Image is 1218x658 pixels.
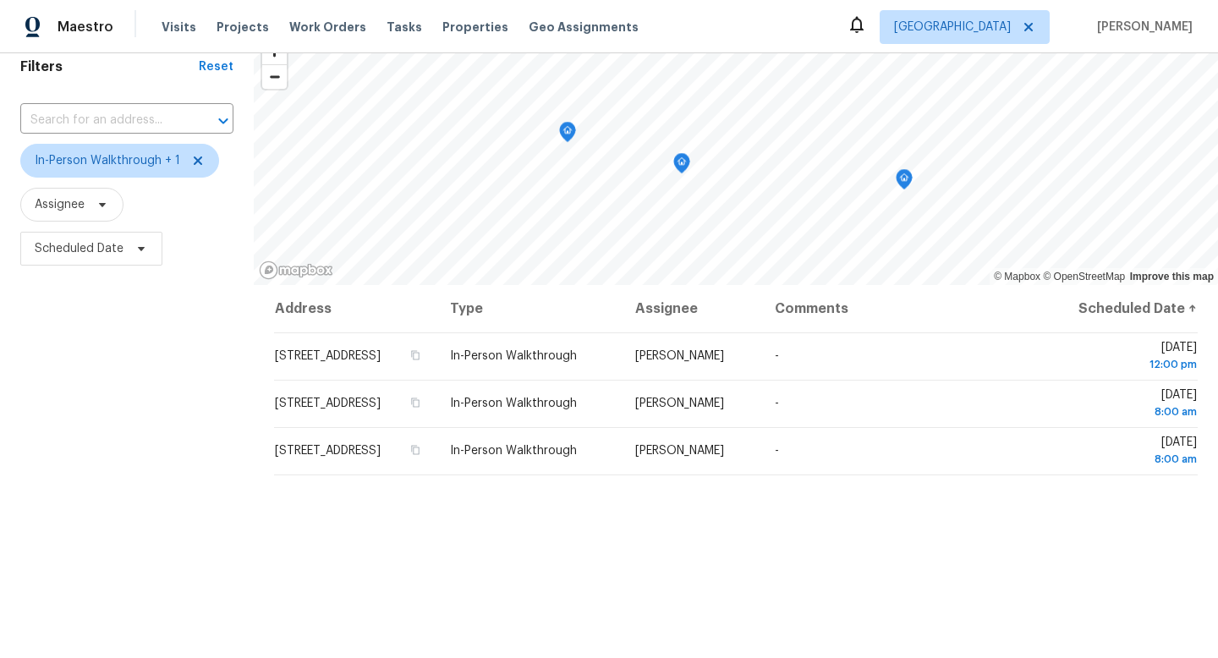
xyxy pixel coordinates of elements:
div: 8:00 am [1051,403,1197,420]
span: [STREET_ADDRESS] [275,445,381,457]
span: In-Person Walkthrough [450,445,577,457]
div: Map marker [559,122,576,148]
input: Search for an address... [20,107,186,134]
th: Type [436,285,622,332]
span: Projects [217,19,269,36]
span: Scheduled Date [35,240,123,257]
a: Mapbox homepage [259,260,333,280]
button: Open [211,109,235,133]
span: Geo Assignments [529,19,639,36]
span: In-Person Walkthrough [450,398,577,409]
span: [PERSON_NAME] [1090,19,1193,36]
th: Address [274,285,436,332]
span: [DATE] [1051,342,1197,373]
button: Copy Address [408,348,423,363]
span: [DATE] [1051,436,1197,468]
th: Comments [761,285,1039,332]
span: Visits [162,19,196,36]
button: Copy Address [408,395,423,410]
span: [GEOGRAPHIC_DATA] [894,19,1011,36]
span: [STREET_ADDRESS] [275,350,381,362]
span: Properties [442,19,508,36]
div: 8:00 am [1051,451,1197,468]
span: - [775,350,779,362]
span: Maestro [58,19,113,36]
th: Scheduled Date ↑ [1038,285,1198,332]
span: [PERSON_NAME] [635,350,724,362]
a: Improve this map [1130,271,1214,282]
div: 12:00 pm [1051,356,1197,373]
a: Mapbox [994,271,1040,282]
span: In-Person Walkthrough [450,350,577,362]
span: [DATE] [1051,389,1197,420]
div: Map marker [896,169,913,195]
span: In-Person Walkthrough + 1 [35,152,180,169]
button: Zoom out [262,64,287,89]
span: Zoom out [262,65,287,89]
span: [PERSON_NAME] [635,398,724,409]
span: - [775,398,779,409]
button: Copy Address [408,442,423,458]
th: Assignee [622,285,761,332]
span: - [775,445,779,457]
a: OpenStreetMap [1043,271,1125,282]
span: [PERSON_NAME] [635,445,724,457]
span: Tasks [387,21,422,33]
div: Reset [199,58,233,75]
div: Map marker [673,153,690,179]
span: Work Orders [289,19,366,36]
span: [STREET_ADDRESS] [275,398,381,409]
span: Assignee [35,196,85,213]
h1: Filters [20,58,199,75]
canvas: Map [254,31,1218,285]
